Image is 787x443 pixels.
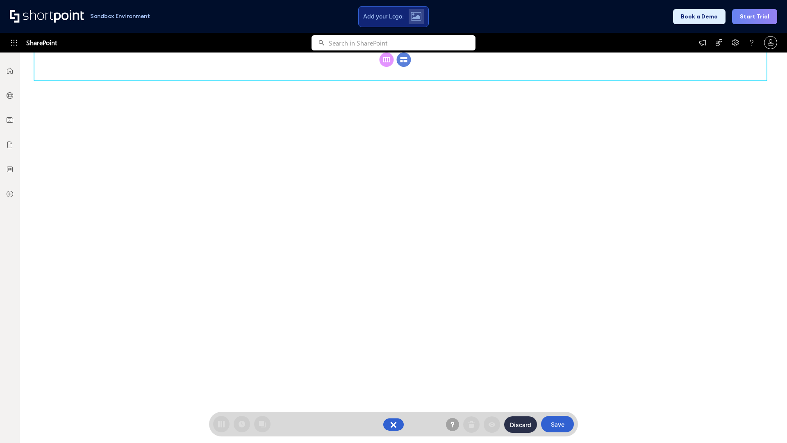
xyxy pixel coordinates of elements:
input: Search in SharePoint [329,35,475,50]
h1: Sandbox Environment [90,14,150,18]
span: SharePoint [26,33,57,53]
button: Start Trial [732,9,777,24]
button: Discard [504,416,537,433]
iframe: Chat Widget [746,404,787,443]
img: Upload logo [411,12,421,21]
span: Add your Logo: [363,13,403,20]
button: Save [541,416,574,432]
button: Book a Demo [673,9,726,24]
